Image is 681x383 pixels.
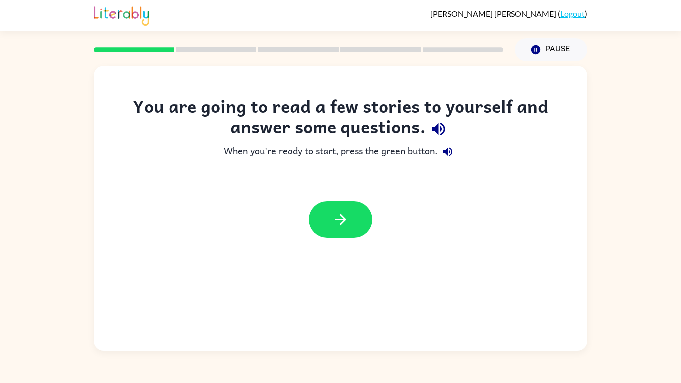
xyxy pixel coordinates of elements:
[94,4,149,26] img: Literably
[430,9,587,18] div: ( )
[430,9,558,18] span: [PERSON_NAME] [PERSON_NAME]
[515,38,587,61] button: Pause
[560,9,585,18] a: Logout
[114,96,567,142] div: You are going to read a few stories to yourself and answer some questions.
[114,142,567,162] div: When you're ready to start, press the green button.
